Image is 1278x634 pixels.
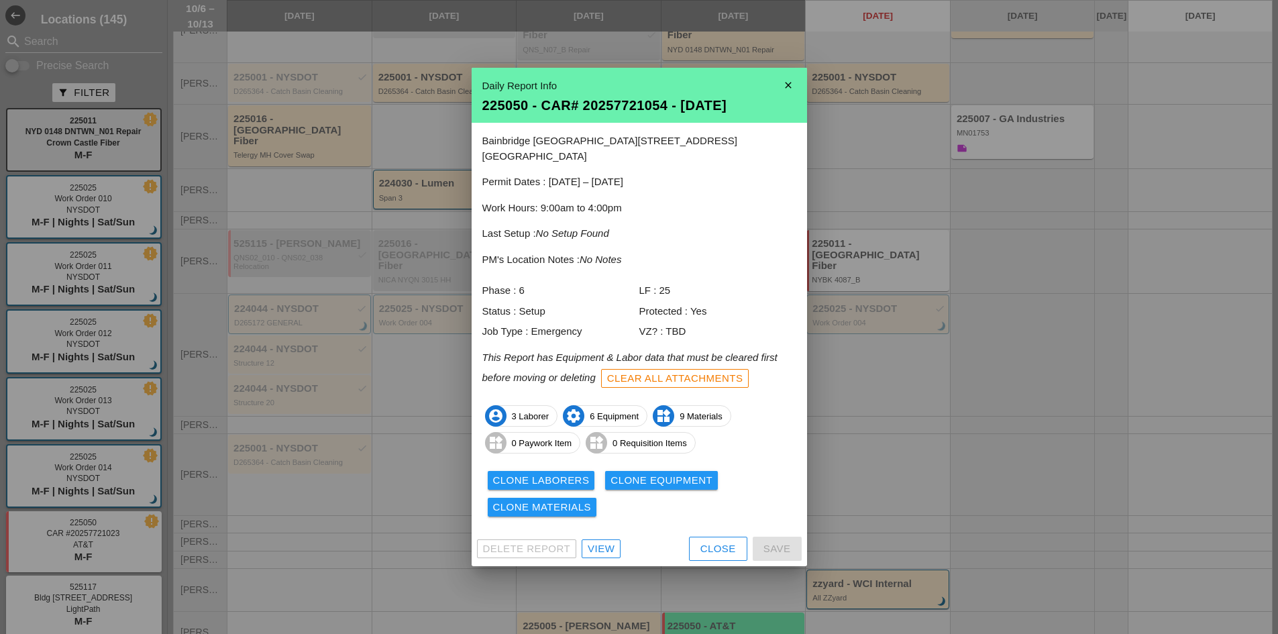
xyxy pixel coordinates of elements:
div: Job Type : Emergency [482,324,639,339]
p: Bainbridge [GEOGRAPHIC_DATA][STREET_ADDRESS][GEOGRAPHIC_DATA] [482,134,796,164]
div: LF : 25 [639,283,796,299]
i: This Report has Equipment & Labor data that must be cleared first before moving or deleting [482,352,778,383]
p: PM's Location Notes : [482,252,796,268]
button: Close [689,537,747,561]
div: Phase : 6 [482,283,639,299]
i: No Setup Found [536,227,609,239]
div: Clone Materials [493,500,592,515]
p: Work Hours: 9:00am to 4:00pm [482,201,796,216]
button: Clone Equipment [605,471,718,490]
button: Clear All Attachments [601,369,749,388]
div: Clone Equipment [610,473,712,488]
span: 0 Requisition Items [586,432,695,454]
a: View [582,539,621,558]
i: widgets [653,405,674,427]
i: widgets [586,432,607,454]
button: Clone Materials [488,498,597,517]
button: Clone Laborers [488,471,595,490]
span: 3 Laborer [486,405,557,427]
div: 225050 - CAR# 20257721054 - [DATE] [482,99,796,112]
i: No Notes [580,254,622,265]
div: View [588,541,615,557]
div: Daily Report Info [482,78,796,94]
i: account_circle [485,405,507,427]
div: VZ? : TBD [639,324,796,339]
p: Last Setup : [482,226,796,242]
div: Protected : Yes [639,304,796,319]
span: 9 Materials [653,405,731,427]
p: Permit Dates : [DATE] – [DATE] [482,174,796,190]
div: Status : Setup [482,304,639,319]
i: widgets [485,432,507,454]
div: Clone Laborers [493,473,590,488]
div: Close [700,541,736,557]
div: Clear All Attachments [607,371,743,386]
span: 0 Paywork Item [486,432,580,454]
i: settings [563,405,584,427]
i: close [775,72,802,99]
span: 6 Equipment [564,405,647,427]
